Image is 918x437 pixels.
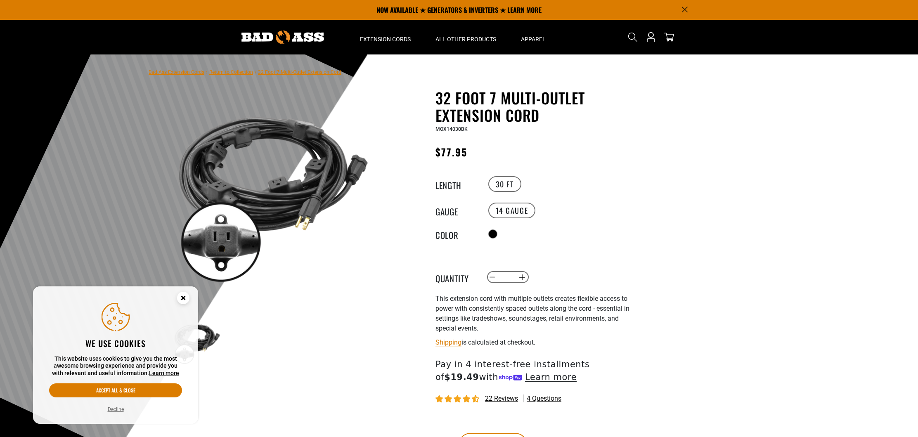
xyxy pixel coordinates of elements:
aside: Cookie Consent [33,286,198,424]
img: black [173,91,372,290]
label: Quantity [435,272,477,283]
button: Accept all & close [49,383,182,397]
button: Decline [105,405,126,413]
legend: Length [435,179,477,189]
summary: Extension Cords [348,20,423,54]
span: › [255,69,256,75]
div: is calculated at checkout. [435,337,638,348]
a: Shipping [435,338,461,346]
span: Apparel [521,35,546,43]
summary: Search [626,31,639,44]
span: 4.73 stars [435,395,481,403]
a: Return to Collection [209,69,253,75]
span: This extension cord with multiple outlets creates flexible access to power with consistently spac... [435,295,629,332]
span: › [206,69,208,75]
nav: breadcrumbs [149,67,341,77]
span: 4 questions [527,394,561,403]
h2: We use cookies [49,338,182,349]
legend: Gauge [435,205,477,216]
span: All Other Products [435,35,496,43]
label: 30 FT [488,176,521,192]
p: This website uses cookies to give you the most awesome browsing experience and provide you with r... [49,355,182,377]
label: 14 Gauge [488,203,536,218]
a: Learn more [149,370,179,376]
summary: All Other Products [423,20,509,54]
span: $77.95 [435,144,467,159]
legend: Color [435,229,477,239]
a: Bad Ass Extension Cords [149,69,204,75]
span: Extension Cords [360,35,411,43]
h1: 32 Foot 7 Multi-Outlet Extension Cord [435,89,638,124]
span: 32 Foot 7 Multi-Outlet Extension Cord [258,69,341,75]
img: Bad Ass Extension Cords [241,31,324,44]
summary: Apparel [509,20,558,54]
span: 22 reviews [485,394,518,402]
span: MOX14030BK [435,126,468,132]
